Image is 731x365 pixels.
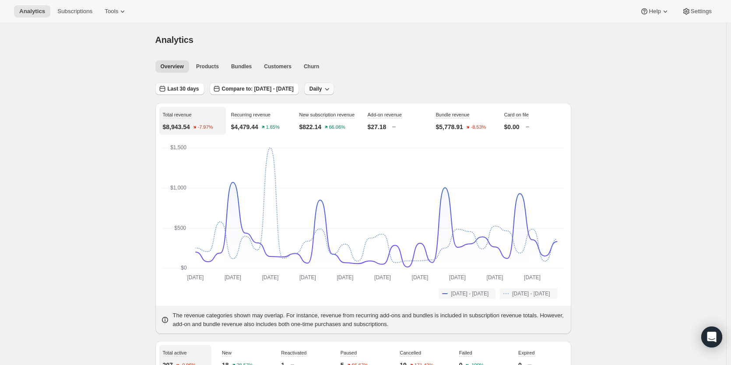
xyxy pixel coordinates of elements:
[231,123,258,131] p: $4,479.44
[309,85,322,92] span: Daily
[439,288,496,299] button: [DATE] - [DATE]
[196,63,219,70] span: Products
[173,311,566,329] p: The revenue categories shown may overlap. For instance, revenue from recurring add-ons and bundle...
[155,35,193,45] span: Analytics
[231,63,252,70] span: Bundles
[266,125,279,130] text: 1.65%
[691,8,712,15] span: Settings
[163,123,190,131] p: $8,943.54
[436,112,470,117] span: Bundle revenue
[299,274,316,281] text: [DATE]
[677,5,717,18] button: Settings
[262,274,278,281] text: [DATE]
[512,290,550,297] span: [DATE] - [DATE]
[174,225,186,231] text: $500
[210,83,299,95] button: Compare to: [DATE] - [DATE]
[105,8,118,15] span: Tools
[368,112,402,117] span: Add-on revenue
[400,350,421,355] span: Cancelled
[504,123,520,131] p: $0.00
[222,350,232,355] span: New
[299,112,355,117] span: New subscription revenue
[459,350,472,355] span: Failed
[368,123,387,131] p: $27.18
[518,350,534,355] span: Expired
[264,63,292,70] span: Customers
[187,274,204,281] text: [DATE]
[411,274,428,281] text: [DATE]
[701,326,722,347] div: Open Intercom Messenger
[436,123,463,131] p: $5,778.91
[471,125,486,130] text: -8.53%
[337,274,353,281] text: [DATE]
[170,144,186,151] text: $1,500
[281,350,306,355] span: Reactivated
[163,350,187,355] span: Total active
[163,112,192,117] span: Total revenue
[635,5,675,18] button: Help
[225,274,241,281] text: [DATE]
[170,185,186,191] text: $1,000
[99,5,132,18] button: Tools
[500,288,557,299] button: [DATE] - [DATE]
[231,112,271,117] span: Recurring revenue
[374,274,391,281] text: [DATE]
[486,274,503,281] text: [DATE]
[304,83,334,95] button: Daily
[14,5,50,18] button: Analytics
[181,265,187,271] text: $0
[451,290,489,297] span: [DATE] - [DATE]
[504,112,529,117] span: Card on file
[524,274,541,281] text: [DATE]
[304,63,319,70] span: Churn
[168,85,199,92] span: Last 30 days
[222,85,294,92] span: Compare to: [DATE] - [DATE]
[341,350,357,355] span: Paused
[649,8,661,15] span: Help
[155,83,204,95] button: Last 30 days
[449,274,466,281] text: [DATE]
[19,8,45,15] span: Analytics
[197,125,213,130] text: -7.97%
[57,8,92,15] span: Subscriptions
[329,125,346,130] text: 66.06%
[161,63,184,70] span: Overview
[52,5,98,18] button: Subscriptions
[299,123,322,131] p: $822.14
